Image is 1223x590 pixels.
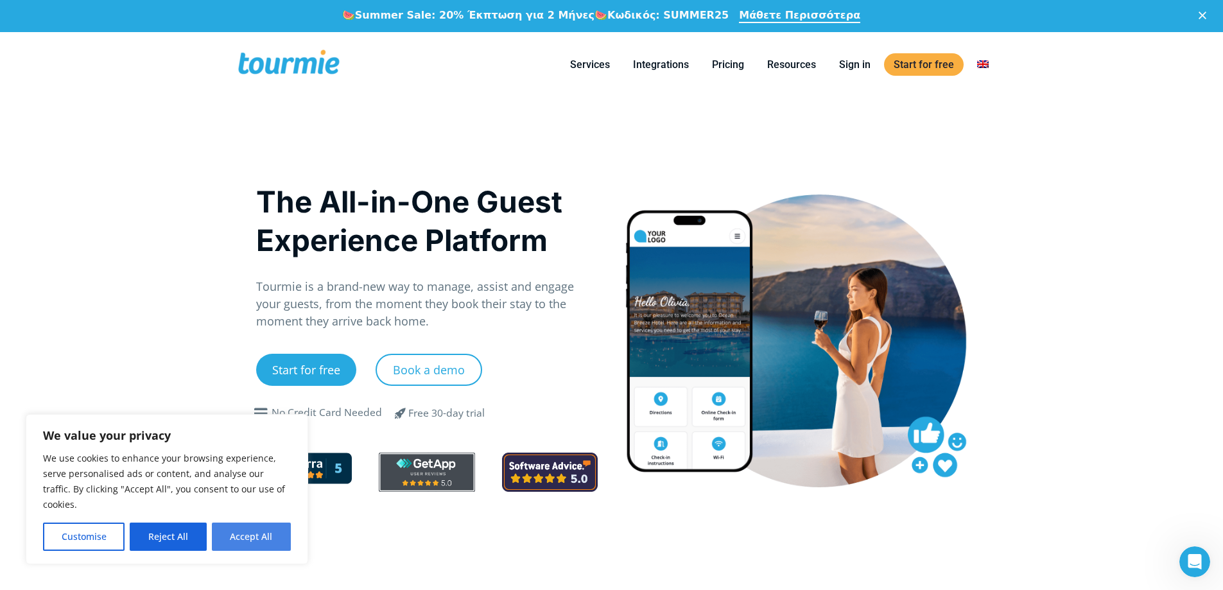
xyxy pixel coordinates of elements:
a: Integrations [623,56,698,73]
div: 🍉 🍉 [342,9,729,22]
a: Start for free [884,53,964,76]
b: Summer Sale: 20% Έκπτωση για 2 Μήνες [355,9,594,21]
a: Services [560,56,620,73]
span:  [251,408,272,418]
a: Sign in [829,56,880,73]
p: Tourmie is a brand-new way to manage, assist and engage your guests, from the moment they book th... [256,278,598,330]
button: Customise [43,523,125,551]
a: Pricing [702,56,754,73]
button: Reject All [130,523,206,551]
div: No Credit Card Needed [272,405,382,421]
span:  [385,405,416,421]
p: We use cookies to enhance your browsing experience, serve personalised ads or content, and analys... [43,451,291,512]
h1: The All-in-One Guest Experience Platform [256,182,598,259]
a: Book a demo [376,354,482,386]
a: Start for free [256,354,356,386]
a: Resources [758,56,826,73]
div: Free 30-day trial [408,406,485,421]
button: Accept All [212,523,291,551]
p: We value your privacy [43,428,291,443]
div: Κλείσιμο [1199,12,1211,19]
a: Μάθετε Περισσότερα [739,9,860,23]
iframe: Intercom live chat [1179,546,1210,577]
b: Κωδικός: SUMMER25 [607,9,729,21]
